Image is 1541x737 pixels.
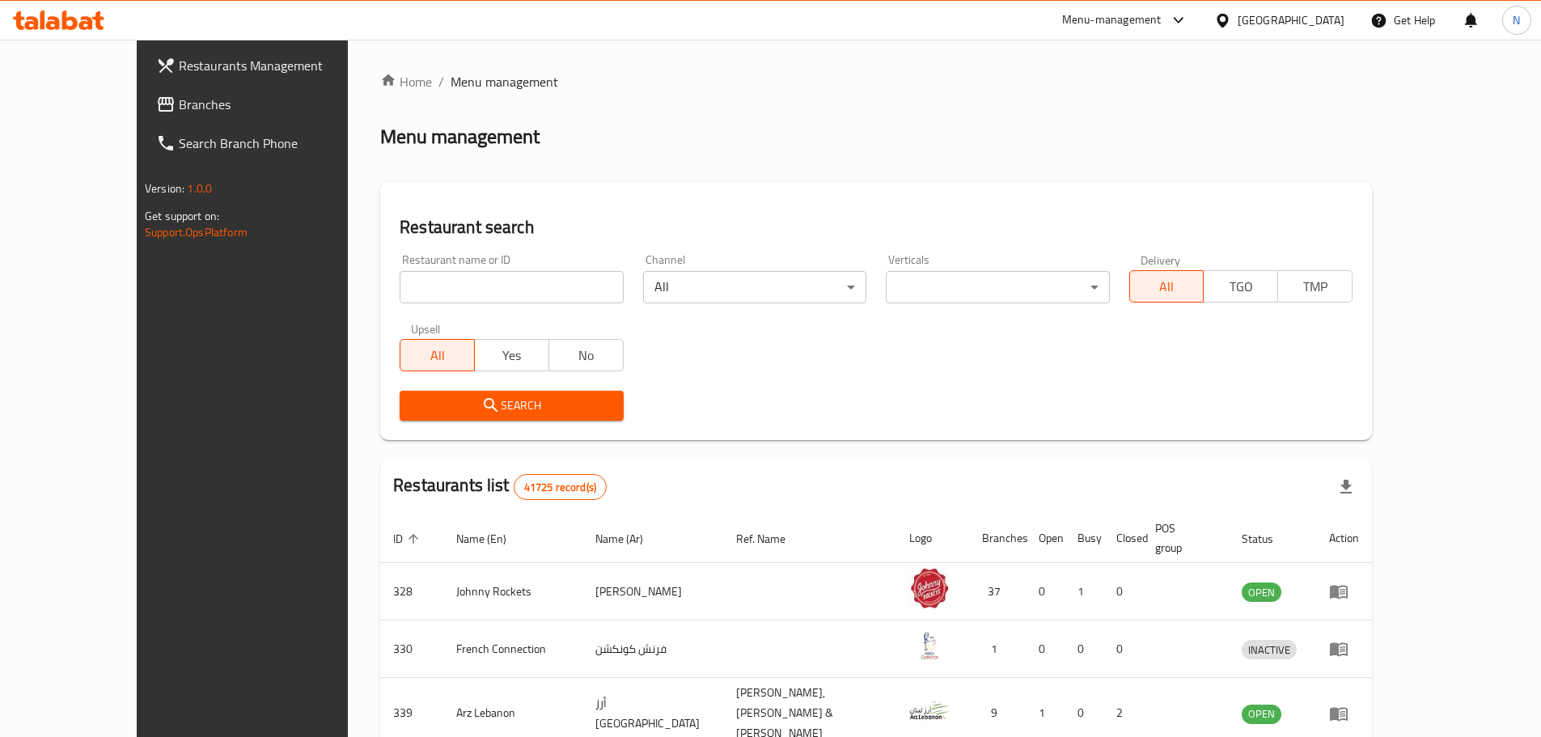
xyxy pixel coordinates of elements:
a: Branches [143,85,394,124]
div: INACTIVE [1242,640,1297,659]
span: Yes [481,344,543,367]
div: Menu-management [1062,11,1162,30]
span: POS group [1155,519,1209,557]
span: ID [393,529,424,549]
a: Restaurants Management [143,46,394,85]
span: 1.0.0 [187,178,212,199]
th: Logo [896,514,969,563]
td: French Connection [443,621,582,678]
button: Yes [474,339,549,371]
span: Name (Ar) [595,529,664,549]
th: Branches [969,514,1026,563]
input: Search for restaurant name or ID.. [400,271,623,303]
span: Get support on: [145,205,219,227]
button: No [548,339,624,371]
th: Action [1316,514,1372,563]
label: Delivery [1141,254,1181,265]
span: All [1137,275,1198,299]
td: 37 [969,563,1026,621]
td: 0 [1026,621,1065,678]
th: Busy [1065,514,1103,563]
td: 0 [1103,563,1142,621]
span: TGO [1210,275,1272,299]
span: Branches [179,95,381,114]
div: [GEOGRAPHIC_DATA] [1238,11,1344,29]
div: Menu [1329,704,1359,723]
a: Home [380,72,432,91]
div: Menu [1329,639,1359,659]
button: Search [400,391,623,421]
h2: Menu management [380,124,540,150]
span: Status [1242,529,1294,549]
td: 0 [1103,621,1142,678]
span: INACTIVE [1242,641,1297,659]
div: ​ [886,271,1109,303]
img: Arz Lebanon [909,690,950,731]
span: All [407,344,468,367]
td: 1 [969,621,1026,678]
td: 328 [380,563,443,621]
td: 330 [380,621,443,678]
span: Menu management [451,72,558,91]
label: Upsell [411,323,441,334]
img: French Connection [909,625,950,666]
div: Total records count [514,474,607,500]
th: Open [1026,514,1065,563]
span: Restaurants Management [179,56,381,75]
div: All [643,271,866,303]
h2: Restaurants list [393,473,607,500]
h2: Restaurant search [400,215,1353,239]
div: OPEN [1242,705,1281,724]
a: Search Branch Phone [143,124,394,163]
button: All [1129,270,1204,303]
span: Search Branch Phone [179,133,381,153]
div: Menu [1329,582,1359,601]
td: 1 [1065,563,1103,621]
span: N [1513,11,1520,29]
button: TGO [1203,270,1278,303]
button: All [400,339,475,371]
td: فرنش كونكشن [582,621,723,678]
span: Name (En) [456,529,527,549]
td: 0 [1065,621,1103,678]
th: Closed [1103,514,1142,563]
td: 0 [1026,563,1065,621]
span: No [556,344,617,367]
td: Johnny Rockets [443,563,582,621]
span: 41725 record(s) [514,480,606,495]
span: Ref. Name [736,529,806,549]
td: [PERSON_NAME] [582,563,723,621]
a: Support.OpsPlatform [145,222,248,243]
span: Search [413,396,610,416]
li: / [438,72,444,91]
span: OPEN [1242,583,1281,602]
button: TMP [1277,270,1353,303]
img: Johnny Rockets [909,568,950,608]
span: OPEN [1242,705,1281,723]
div: Export file [1327,468,1365,506]
span: TMP [1285,275,1346,299]
span: Version: [145,178,184,199]
nav: breadcrumb [380,72,1372,91]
